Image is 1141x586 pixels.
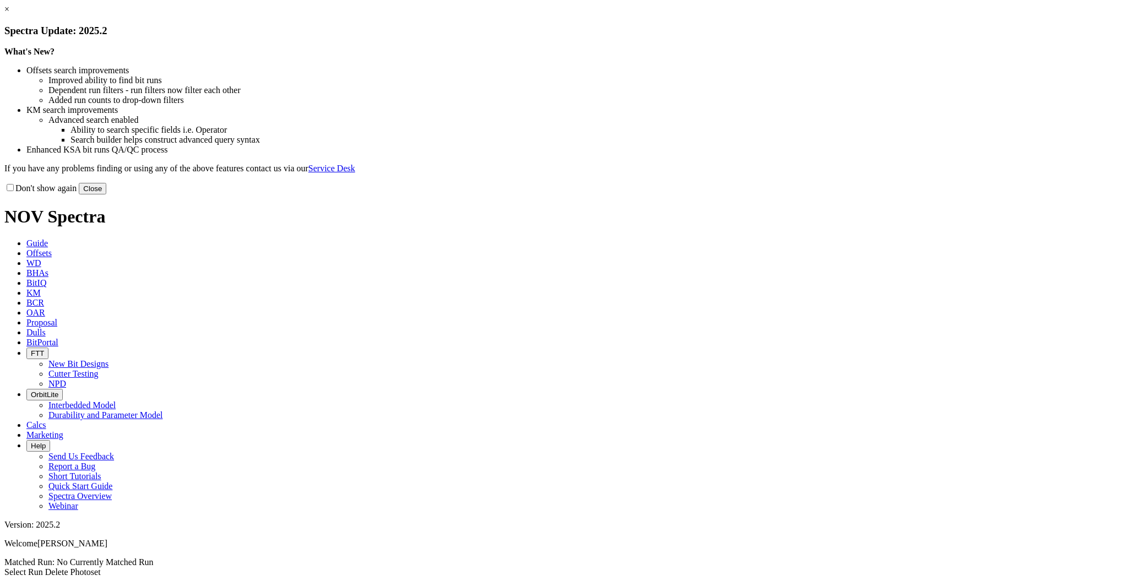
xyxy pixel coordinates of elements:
a: Send Us Feedback [48,452,114,461]
span: WD [26,258,41,268]
li: Dependent run filters - run filters now filter each other [48,85,1137,95]
input: Don't show again [7,184,14,191]
span: BitIQ [26,278,46,287]
a: Webinar [48,501,78,511]
span: Marketing [26,430,63,439]
span: Calcs [26,420,46,430]
label: Don't show again [4,183,77,193]
a: Quick Start Guide [48,481,112,491]
span: BHAs [26,268,48,278]
span: Proposal [26,318,57,327]
span: FTT [31,349,44,357]
a: Select Run [4,567,43,577]
li: Offsets search improvements [26,66,1137,75]
a: Interbedded Model [48,400,116,410]
a: Short Tutorials [48,471,101,481]
span: Dulls [26,328,46,337]
span: Matched Run: [4,557,55,567]
span: BitPortal [26,338,58,347]
li: Advanced search enabled [48,115,1137,125]
span: No Currently Matched Run [57,557,154,567]
span: OAR [26,308,45,317]
a: Report a Bug [48,462,95,471]
span: KM [26,288,41,297]
a: Service Desk [308,164,355,173]
span: OrbitLite [31,390,58,399]
button: Close [79,183,106,194]
a: Durability and Parameter Model [48,410,163,420]
li: Improved ability to find bit runs [48,75,1137,85]
a: × [4,4,9,14]
h3: Spectra Update: 2025.2 [4,25,1137,37]
span: Offsets [26,248,52,258]
span: [PERSON_NAME] [37,539,107,548]
li: Ability to search specific fields i.e. Operator [70,125,1137,135]
strong: What's New? [4,47,55,56]
span: Guide [26,238,48,248]
li: KM search improvements [26,105,1137,115]
a: Delete Photoset [45,567,101,577]
a: Spectra Overview [48,491,112,501]
li: Enhanced KSA bit runs QA/QC process [26,145,1137,155]
h1: NOV Spectra [4,207,1137,227]
span: Help [31,442,46,450]
li: Added run counts to drop-down filters [48,95,1137,105]
a: Cutter Testing [48,369,99,378]
p: If you have any problems finding or using any of the above features contact us via our [4,164,1137,173]
a: NPD [48,379,66,388]
span: BCR [26,298,44,307]
li: Search builder helps construct advanced query syntax [70,135,1137,145]
div: Version: 2025.2 [4,520,1137,530]
a: New Bit Designs [48,359,108,368]
p: Welcome [4,539,1137,549]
